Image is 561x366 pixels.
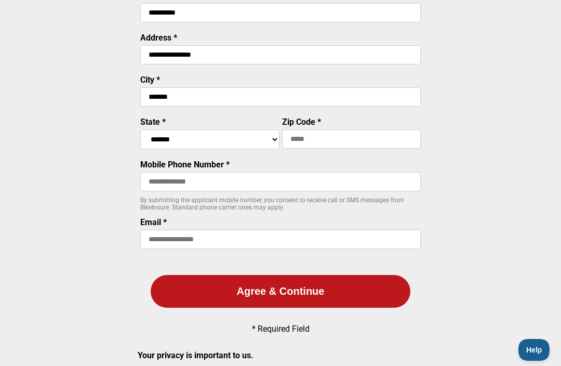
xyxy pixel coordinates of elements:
label: City * [140,75,160,85]
label: Mobile Phone Number * [140,160,230,169]
label: Email * [140,217,167,227]
label: State * [140,117,166,127]
label: Address * [140,33,177,43]
strong: Your privacy is important to us. [138,350,253,360]
label: Zip Code * [282,117,321,127]
p: * Required Field [252,324,310,334]
iframe: Toggle Customer Support [518,339,551,361]
button: Agree & Continue [151,275,410,308]
p: By submitting the applicant mobile number, you consent to receive call or SMS messages from BikeI... [140,197,421,211]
